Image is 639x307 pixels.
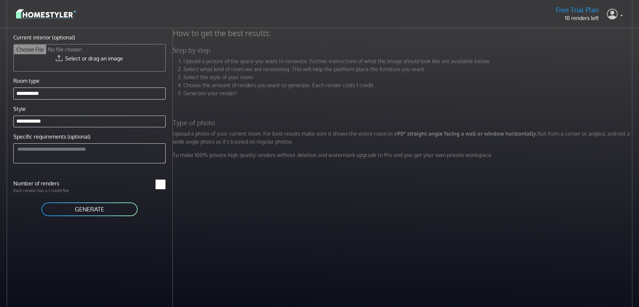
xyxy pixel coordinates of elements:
strong: 90° straight angle facing a wall or window horizontally. [397,130,537,137]
li: Generate your render! [183,89,634,97]
label: Style [13,105,26,113]
h4: How to get the best results: [169,28,638,38]
h5: Type of photo [169,119,638,127]
li: Select what kind of room we are renovating. This will help the platform place the furniture you w... [183,65,634,73]
label: Number of renders [9,179,90,187]
p: 10 renders left [556,14,599,22]
label: Current interior (optional) [13,33,75,41]
label: Room type [13,77,39,85]
li: Choose the amount of renders you want to generate. Each render costs 1 credit. [183,81,634,89]
label: Specific requirements (optional) [13,133,91,141]
li: Upload a picture of the space you want to renovate. Further instructions of what the image should... [183,57,634,65]
p: To make 100% private high quality renders without deletion and watermark upgrade to Pro and you g... [169,151,638,159]
button: GENERATE [41,202,138,217]
li: Select the style of your room. [183,73,634,81]
p: Upload a photo of your current room. For best results make sure it shows the entire room in a Not... [169,130,638,146]
p: Each render has a 1 credit fee [9,187,90,194]
h5: Free Trial Plan [556,6,599,14]
img: logo-3de290ba35641baa71223ecac5eacb59cb85b4c7fdf211dc9aaecaaee71ea2f8.svg [16,8,76,20]
h5: Step by step [169,46,638,54]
